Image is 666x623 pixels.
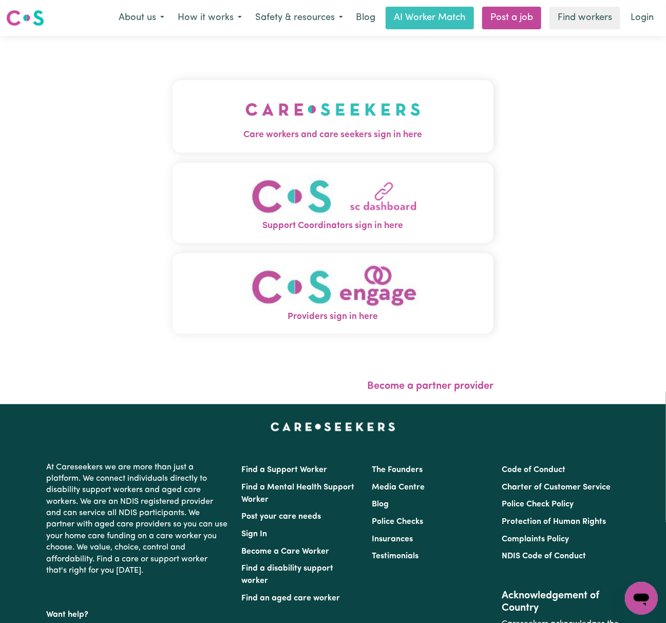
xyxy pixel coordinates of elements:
[47,605,230,620] p: Want help?
[549,7,620,29] a: Find workers
[502,466,565,474] a: Code of Conduct
[173,163,493,243] button: Support Coordinators sign in here
[242,513,321,521] a: Post your care needs
[372,535,413,543] a: Insurances
[271,423,395,431] a: Careseekers home page
[173,80,493,152] button: Care workers and care seekers sign in here
[372,518,423,526] a: Police Checks
[502,552,586,560] a: NDIS Code of Conduct
[112,7,171,29] button: About us
[367,381,493,391] a: Become a partner provider
[502,500,574,508] a: Police Check Policy
[249,7,350,29] button: Safety & resources
[386,7,474,29] a: AI Worker Match
[6,9,44,27] img: Careseekers logo
[242,564,334,585] a: Find a disability support worker
[502,590,619,614] h2: Acknowledgement of Country
[372,466,423,474] a: The Founders
[173,310,493,324] span: Providers sign in here
[171,7,249,29] button: How it works
[502,518,606,526] a: Protection of Human Rights
[372,500,389,508] a: Blog
[173,219,493,233] span: Support Coordinators sign in here
[624,7,660,29] a: Login
[372,483,425,492] a: Media Centre
[173,128,493,142] span: Care workers and care seekers sign in here
[173,253,493,334] button: Providers sign in here
[482,7,541,29] a: Post a job
[625,582,658,615] iframe: Button to launch messaging window
[6,6,44,30] a: Careseekers logo
[242,530,268,538] a: Sign In
[242,548,330,556] a: Become a Care Worker
[502,535,569,543] a: Complaints Policy
[242,483,355,504] a: Find a Mental Health Support Worker
[350,7,382,29] a: Blog
[242,594,340,602] a: Find an aged care worker
[502,483,611,492] a: Charter of Customer Service
[242,466,328,474] a: Find a Support Worker
[47,458,230,581] p: At Careseekers we are more than just a platform. We connect individuals directly to disability su...
[372,552,418,560] a: Testimonials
